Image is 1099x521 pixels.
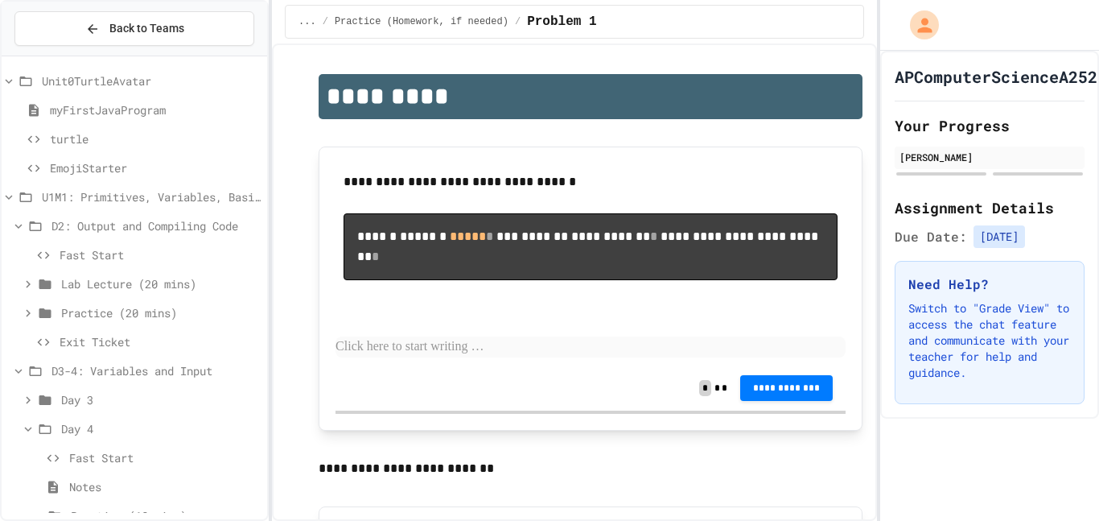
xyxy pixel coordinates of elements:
span: Fast Start [60,246,261,263]
span: EmojiStarter [50,159,261,176]
h3: Need Help? [908,275,1071,294]
span: ... [298,15,316,28]
span: D3-4: Variables and Input [51,362,261,379]
span: D2: Output and Compiling Code [51,217,261,234]
span: Day 3 [61,391,261,408]
p: Switch to "Grade View" to access the chat feature and communicate with your teacher for help and ... [908,300,1071,381]
span: Exit Ticket [60,333,261,350]
h2: Your Progress [895,114,1085,137]
span: Notes [69,478,261,495]
h2: Assignment Details [895,196,1085,219]
span: Lab Lecture (20 mins) [61,275,261,292]
span: U1M1: Primitives, Variables, Basic I/O [42,188,261,205]
span: / [323,15,328,28]
span: myFirstJavaProgram [50,101,261,118]
span: Fast Start [69,449,261,466]
div: My Account [893,6,943,43]
span: Unit0TurtleAvatar [42,72,261,89]
span: Day 4 [61,420,261,437]
span: Due Date: [895,227,967,246]
span: Practice (20 mins) [61,304,261,321]
span: turtle [50,130,261,147]
button: Back to Teams [14,11,254,46]
div: [PERSON_NAME] [899,150,1080,164]
span: Back to Teams [109,20,184,37]
span: [DATE] [973,225,1025,248]
span: / [515,15,521,28]
span: Practice (Homework, if needed) [335,15,508,28]
span: Problem 1 [527,12,596,31]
